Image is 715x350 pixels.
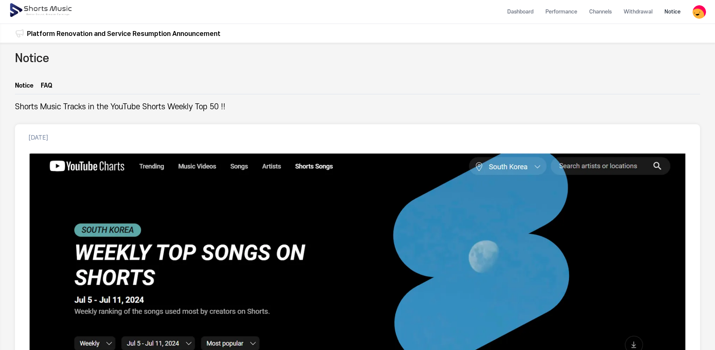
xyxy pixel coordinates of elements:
a: Withdrawal [618,2,658,22]
a: Dashboard [501,2,539,22]
a: Notice [15,81,33,94]
a: FAQ [41,81,52,94]
a: Platform Renovation and Service Resumption Announcement [27,28,220,39]
a: Channels [583,2,618,22]
a: Notice [658,2,687,22]
h2: Notice [15,50,49,67]
img: 사용자 이미지 [693,5,706,19]
a: Performance [539,2,583,22]
img: 알림 아이콘 [15,29,24,38]
p: [DATE] [28,133,48,142]
h2: Shorts Music Tracks in the YouTube Shorts Weekly Top 50 !! [15,102,225,112]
